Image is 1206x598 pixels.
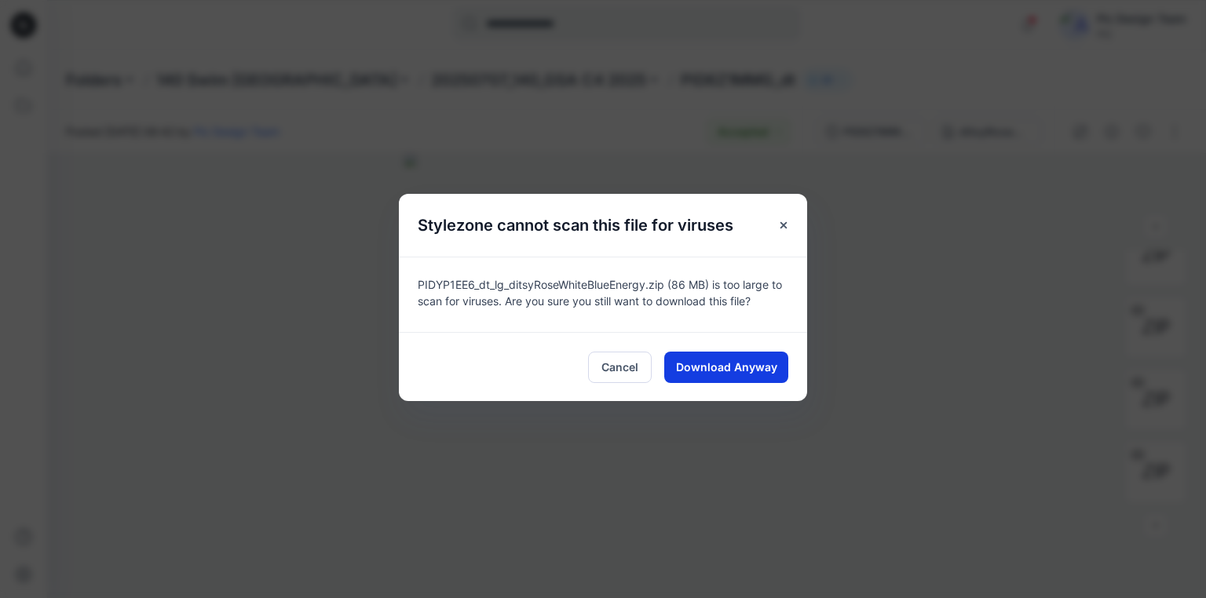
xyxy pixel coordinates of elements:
span: Cancel [601,359,638,375]
button: Cancel [588,352,652,383]
div: PIDYP1EE6_dt_lg_ditsyRoseWhiteBlueEnergy.zip (86 MB) is too large to scan for viruses. Are you su... [399,257,807,332]
h5: Stylezone cannot scan this file for viruses [399,194,752,257]
button: Download Anyway [664,352,788,383]
button: Close [769,211,798,239]
span: Download Anyway [676,359,777,375]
